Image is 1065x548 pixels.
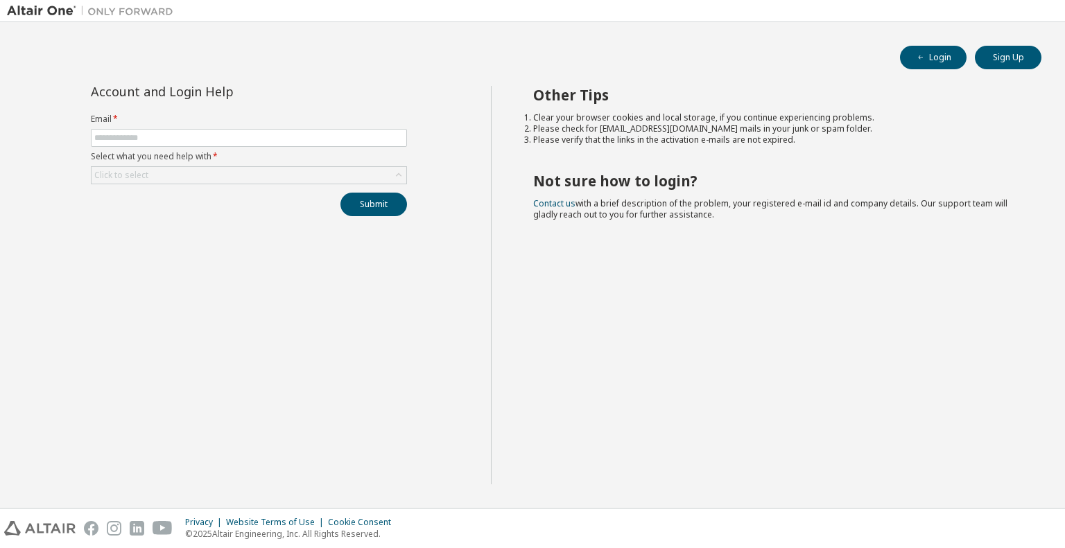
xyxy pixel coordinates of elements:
li: Please verify that the links in the activation e-mails are not expired. [533,134,1017,145]
div: Website Terms of Use [226,517,328,528]
div: Account and Login Help [91,86,344,97]
label: Select what you need help with [91,151,407,162]
label: Email [91,114,407,125]
li: Clear your browser cookies and local storage, if you continue experiencing problems. [533,112,1017,123]
div: Privacy [185,517,226,528]
h2: Other Tips [533,86,1017,104]
span: with a brief description of the problem, your registered e-mail id and company details. Our suppo... [533,197,1007,220]
img: Altair One [7,4,180,18]
img: altair_logo.svg [4,521,76,536]
img: youtube.svg [153,521,173,536]
h2: Not sure how to login? [533,172,1017,190]
img: linkedin.svg [130,521,144,536]
img: facebook.svg [84,521,98,536]
button: Login [900,46,967,69]
div: Cookie Consent [328,517,399,528]
button: Submit [340,193,407,216]
button: Sign Up [975,46,1041,69]
li: Please check for [EMAIL_ADDRESS][DOMAIN_NAME] mails in your junk or spam folder. [533,123,1017,134]
p: © 2025 Altair Engineering, Inc. All Rights Reserved. [185,528,399,540]
div: Click to select [94,170,148,181]
div: Click to select [92,167,406,184]
img: instagram.svg [107,521,121,536]
a: Contact us [533,197,575,209]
